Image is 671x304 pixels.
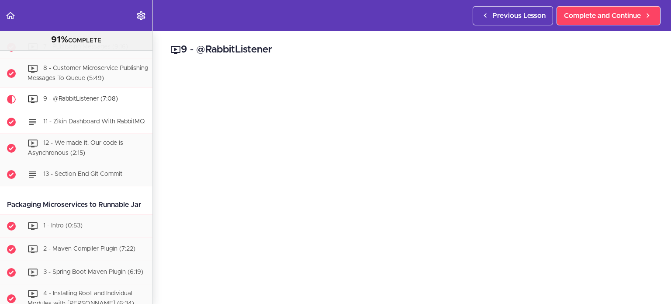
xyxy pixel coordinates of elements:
[5,10,16,21] svg: Back to course curriculum
[43,171,122,177] span: 13 - Section End Git Commit
[43,119,145,125] span: 11 - Zikin Dashboard With RabbitMQ
[28,65,148,81] span: 8 - Customer Microservice Publishing Messages To Queue (5:49)
[43,223,83,229] span: 1 - Intro (0:53)
[170,42,654,57] h2: 9 - @RabbitListener
[43,269,143,275] span: 3 - Spring Boot Maven Plugin (6:19)
[473,6,553,25] a: Previous Lesson
[557,6,661,25] a: Complete and Continue
[43,246,135,252] span: 2 - Maven Compiler Plugin (7:22)
[28,140,123,157] span: 12 - We made it. Our code is Asynchronous (2:15)
[51,35,68,44] span: 91%
[43,96,118,102] span: 9 - @RabbitListener (7:08)
[11,35,142,46] div: COMPLETE
[492,10,546,21] span: Previous Lesson
[136,10,146,21] svg: Settings Menu
[564,10,641,21] span: Complete and Continue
